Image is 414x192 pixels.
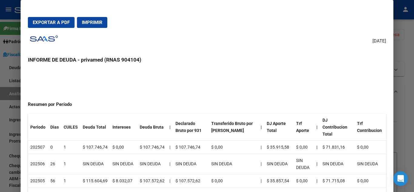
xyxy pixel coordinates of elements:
td: 26 [48,154,61,174]
th: | [314,114,320,141]
th: Trf Contribucion [355,114,386,141]
th: Deuda Bruta [137,114,167,141]
th: | [314,174,320,187]
td: $ 35.857,54 [264,174,294,187]
td: SIN DEUDA [80,154,110,174]
th: CUILES [61,114,80,141]
th: Dias [48,114,61,141]
td: $ 35.915,58 [264,141,294,154]
button: Imprimir [77,17,107,28]
td: 202506 [28,154,48,174]
td: | [258,174,264,187]
td: SIN DEUDA [320,154,355,174]
td: | [167,174,173,187]
th: Transferido Bruto por [PERSON_NAME] [209,114,258,141]
td: 1 [61,141,80,154]
span: [DATE] [372,38,386,45]
th: | [314,154,320,174]
td: $ 0,00 [110,141,137,154]
td: 1 [61,174,80,187]
td: 1 [61,154,80,174]
td: 202507 [28,141,48,154]
td: $ 71.831,16 [320,141,355,154]
th: DJ Aporte Total [264,114,294,141]
td: SIN DEUDA [137,154,167,174]
td: $ 107.572,62 [137,174,167,187]
td: $ 0,00 [355,174,386,187]
td: $ 107.746,74 [80,141,110,154]
td: SIN DEUDA [209,154,258,174]
td: SIN DEUDA [264,154,294,174]
td: $ 71.715,08 [320,174,355,187]
th: Declarado Bruto por 931 [173,114,209,141]
td: SIN DEUDA [355,154,386,174]
span: Exportar a PDF [33,20,70,25]
th: Deuda Total [80,114,110,141]
td: $ 107.572,62 [173,174,209,187]
th: Periodo [28,114,48,141]
td: SIN DEUDA [294,154,314,174]
td: $ 107.746,74 [137,141,167,154]
td: 202505 [28,174,48,187]
td: $ 0,00 [294,174,314,187]
td: SIN DEUDA [110,154,137,174]
td: 0 [48,141,61,154]
h4: Resumen por Período [28,101,386,108]
th: | [314,141,320,154]
th: Trf Aporte [294,114,314,141]
div: Open Intercom Messenger [393,171,408,186]
td: $ 107.746,74 [173,141,209,154]
td: SIN DEUDA [173,154,209,174]
td: $ 0,00 [209,174,258,187]
button: Exportar a PDF [28,17,75,28]
td: $ 115.604,69 [80,174,110,187]
span: Imprimir [82,20,102,25]
td: $ 0,00 [355,141,386,154]
td: | [167,141,173,154]
th: | [258,114,264,141]
td: | [167,154,173,174]
td: 56 [48,174,61,187]
td: $ 0,00 [209,141,258,154]
h3: INFORME DE DEUDA - privamed (RNAS 904104) [28,56,386,64]
th: DJ Contribucion Total [320,114,355,141]
td: $ 0,00 [294,141,314,154]
td: | [258,154,264,174]
th: | [167,114,173,141]
td: $ 8.032,07 [110,174,137,187]
th: Intereses [110,114,137,141]
td: | [258,141,264,154]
